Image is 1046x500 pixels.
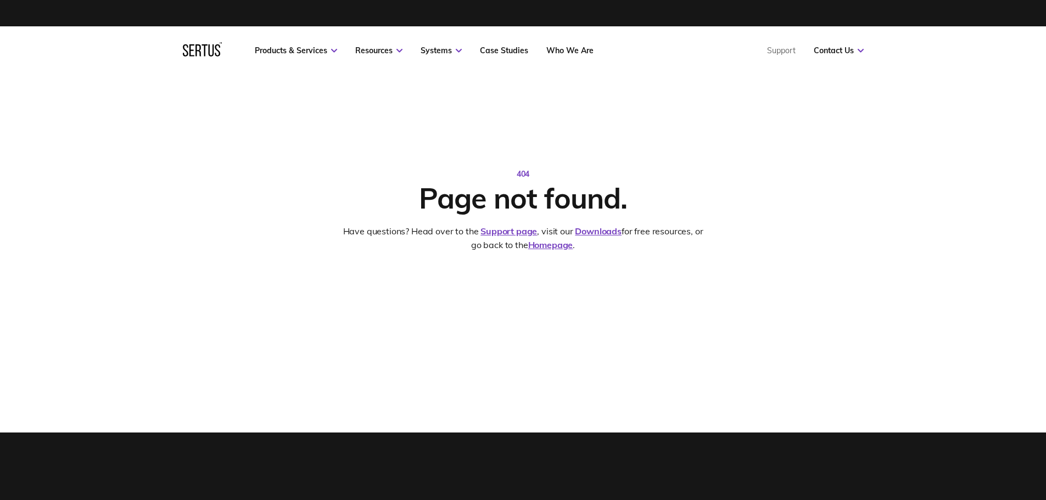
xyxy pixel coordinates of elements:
div: Have questions? Head over to the , visit our for free resources, or go back to the . [339,224,707,252]
a: Contact Us [814,46,864,55]
div: 404 [517,169,530,180]
a: Homepage [528,239,573,250]
a: Who We Are [546,46,594,55]
div: Page not found. [419,180,627,216]
a: Support page [480,226,537,237]
a: Products & Services [255,46,337,55]
a: Support [767,46,796,55]
a: Systems [421,46,462,55]
a: Case Studies [480,46,528,55]
a: Resources [355,46,402,55]
a: Downloads [575,226,622,237]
